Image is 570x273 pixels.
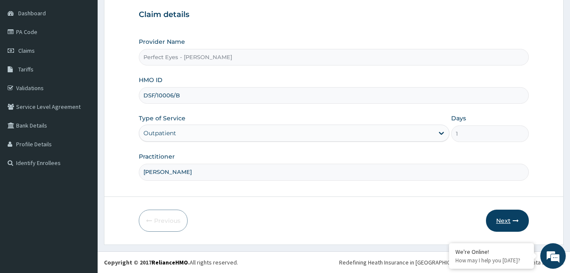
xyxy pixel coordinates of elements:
[451,114,466,122] label: Days
[339,258,564,267] div: Redefining Heath Insurance in [GEOGRAPHIC_DATA] using Telemedicine and Data Science!
[455,248,528,256] div: We're Online!
[139,87,529,104] input: Enter HMO ID
[139,76,163,84] label: HMO ID
[16,43,34,64] img: d_794563401_company_1708531726252_794563401
[49,82,117,168] span: We're online!
[139,37,185,46] label: Provider Name
[18,9,46,17] span: Dashboard
[139,10,529,20] h3: Claim details
[139,152,175,161] label: Practitioner
[143,129,176,137] div: Outpatient
[98,251,570,273] footer: All rights reserved.
[139,164,529,180] input: Enter Name
[104,259,190,266] strong: Copyright © 2017 .
[455,257,528,264] p: How may I help you today?
[18,65,34,73] span: Tariffs
[18,47,35,54] span: Claims
[4,182,162,212] textarea: Type your message and hit 'Enter'
[139,4,160,25] div: Minimize live chat window
[44,48,143,59] div: Chat with us now
[139,114,185,122] label: Type of Service
[139,210,188,232] button: Previous
[486,210,529,232] button: Next
[152,259,188,266] a: RelianceHMO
